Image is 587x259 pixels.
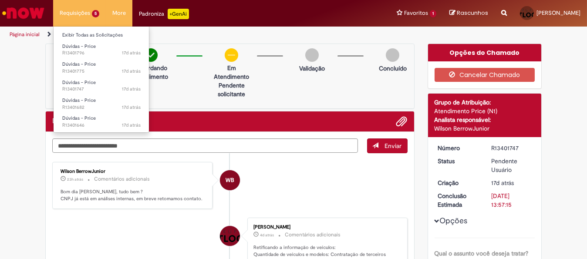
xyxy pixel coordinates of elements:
a: Aberto R13401646 : Dúvidas - Price [54,114,149,130]
span: Requisições [60,9,90,17]
small: Comentários adicionais [285,231,341,239]
textarea: Digite sua mensagem aqui... [52,138,358,153]
span: 17d atrás [122,122,141,128]
a: Aberto R13401682 : Dúvidas - Price [54,96,149,112]
div: Wilson BerrowJunior [61,169,206,174]
time: 12/08/2025 09:59:19 [122,68,141,74]
span: 17d atrás [122,50,141,56]
p: Em Atendimento [210,64,253,81]
h2: Dúvidas - Price Histórico de tíquete [52,118,100,125]
a: Exibir Todas as Solicitações [54,30,149,40]
span: More [112,9,126,17]
div: Rafaela Cugnier [220,226,240,246]
time: 28/08/2025 09:51:31 [67,177,83,182]
img: img-circle-grey.png [305,48,319,62]
a: Aberto R13401775 : Dúvidas - Price [54,60,149,76]
span: R13401646 [62,122,141,129]
img: circle-minus.png [225,48,238,62]
button: Cancelar Chamado [435,68,535,82]
p: +GenAi [168,9,189,19]
b: Qual o assunto você deseja tratar? [435,249,529,257]
time: 12/08/2025 09:50:43 [122,104,141,111]
dt: Número [432,144,485,152]
time: 12/08/2025 10:02:33 [122,50,141,56]
div: Atendimento Price (N1) [435,107,535,115]
button: Enviar [367,138,408,153]
a: Aberto R13401796 : Dúvidas - Price [54,42,149,58]
span: Dúvidas - Price [62,79,96,86]
div: Grupo de Atribuição: [435,98,535,107]
p: Aguardando Aprovação [49,64,91,81]
time: 12/08/2025 09:57:11 [491,179,514,187]
div: Wilson BerrowJunior [220,170,240,190]
span: Dúvidas - Price [62,43,96,50]
div: [DATE] 13:57:15 [491,192,532,209]
span: R13401775 [62,68,141,75]
p: Concluído [379,64,407,73]
span: 17d atrás [122,68,141,74]
div: Padroniza [139,9,189,19]
span: R13401682 [62,104,141,111]
div: 12/08/2025 09:57:11 [491,178,532,187]
span: Enviar [385,142,402,150]
a: Página inicial [10,31,40,38]
span: R13401747 [62,86,141,93]
ul: Requisições [53,26,149,133]
img: img-circle-grey.png [386,48,399,62]
dt: Status [432,157,485,165]
span: 17d atrás [122,104,141,111]
button: Adicionar anexos [396,116,408,127]
div: R13401747 [491,144,532,152]
img: ServiceNow [1,4,46,22]
span: 17d atrás [122,86,141,92]
img: check-circle-green.png [144,48,158,62]
dt: Conclusão Estimada [432,192,485,209]
span: Favoritos [404,9,428,17]
span: [PERSON_NAME] [536,9,580,17]
span: Rascunhos [457,9,488,17]
p: Validação [299,64,325,73]
span: 1 [430,10,436,17]
span: 5 [92,10,99,17]
a: Rascunhos [449,9,488,17]
dt: Criação [432,178,485,187]
span: Dúvidas - Price [62,115,96,121]
span: R13401796 [62,50,141,57]
div: Opções do Chamado [428,44,542,61]
div: Analista responsável: [435,115,535,124]
ul: Trilhas de página [7,27,385,43]
a: Aberto R13401747 : Dúvidas - Price [54,78,149,94]
span: Dúvidas - Price [62,97,96,104]
span: WB [226,170,234,191]
span: 4d atrás [260,232,274,238]
small: Comentários adicionais [94,175,150,183]
time: 12/08/2025 09:57:13 [122,86,141,92]
span: 17d atrás [491,179,514,187]
div: [PERSON_NAME] [253,225,398,230]
p: Aguardando atendimento [130,64,172,81]
p: Bom dia [PERSON_NAME], tudo bem ? CNPJ já está em análises internas, em breve retomamos contato. [61,188,206,202]
time: 25/08/2025 08:55:12 [260,232,274,238]
div: Pendente Usuário [491,157,532,174]
span: 23h atrás [67,177,83,182]
div: Wilson BerrowJunior [435,124,535,133]
span: Dúvidas - Price [62,61,96,67]
p: Pendente solicitante [210,81,253,98]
